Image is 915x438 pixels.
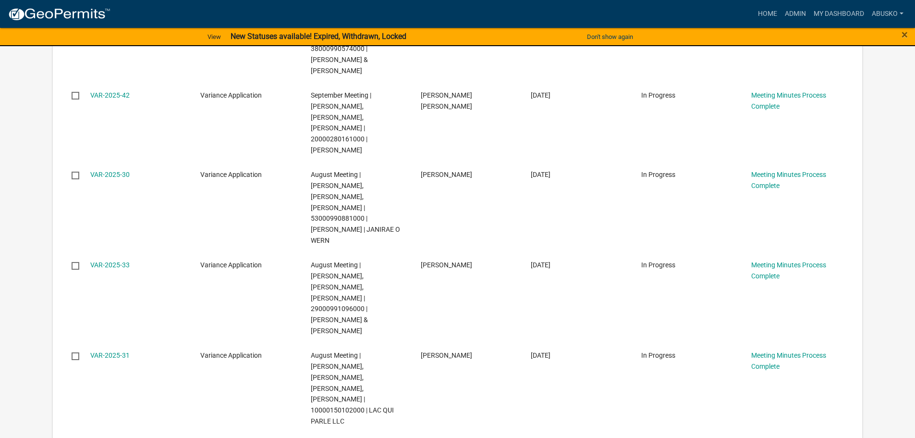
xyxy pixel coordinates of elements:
[311,1,368,75] span: August Meeting | Amy Busko, Christopher LeClair, Kyle Westergard | 38000990574000 | WILLIAM & BON...
[531,351,550,359] span: 07/01/2025
[754,5,781,23] a: Home
[90,171,130,178] a: VAR-2025-30
[421,91,472,110] span: Peter Ross Johnson
[421,171,472,178] span: Mark Dobbelmann
[311,91,371,154] span: September Meeting | Amy Busko, Christopher LeClair, Kyle Westergard | 20000280161000 | TAMRA J ZU...
[531,261,550,269] span: 07/15/2025
[421,351,472,359] span: Jeffrey Lindholm
[641,261,675,269] span: In Progress
[751,91,826,110] a: Meeting Minutes Process Complete
[200,91,262,99] span: Variance Application
[531,91,550,99] span: 07/19/2025
[583,29,637,45] button: Don't show again
[781,5,810,23] a: Admin
[751,171,826,189] a: Meeting Minutes Process Complete
[311,351,394,425] span: August Meeting | Amy Busko, Christopher LeClair, Elizabeth Plaster, Kyle Westergard | 10000150102...
[531,171,550,178] span: 07/15/2025
[641,351,675,359] span: In Progress
[902,28,908,41] span: ×
[902,29,908,40] button: Close
[868,5,907,23] a: abusko
[90,91,130,99] a: VAR-2025-42
[200,171,262,178] span: Variance Application
[311,171,400,244] span: August Meeting | Amy Busko, Christopher LeClair, Kyle Westergard | 53000990881000 | EDWARD H WERN...
[90,351,130,359] a: VAR-2025-31
[641,91,675,99] span: In Progress
[751,351,826,370] a: Meeting Minutes Process Complete
[810,5,868,23] a: My Dashboard
[200,261,262,269] span: Variance Application
[90,261,130,269] a: VAR-2025-33
[641,171,675,178] span: In Progress
[200,351,262,359] span: Variance Application
[421,261,472,269] span: Stuart Tommerdahl
[751,261,826,280] a: Meeting Minutes Process Complete
[204,29,225,45] a: View
[311,261,368,335] span: August Meeting | Amy Busko, Christopher LeClair, Kyle Westergard | 29000991096000 | STUART D & KA...
[231,32,406,41] strong: New Statuses available! Expired, Withdrawn, Locked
